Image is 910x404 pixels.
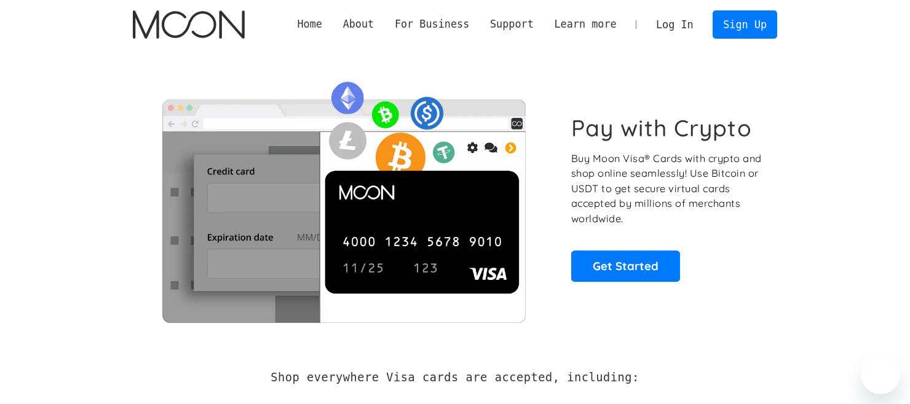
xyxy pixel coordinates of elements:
p: Buy Moon Visa® Cards with crypto and shop online seamlessly! Use Bitcoin or USDT to get secure vi... [571,151,764,227]
a: Sign Up [713,10,777,38]
div: Support [490,17,534,32]
h1: Pay with Crypto [571,114,752,142]
a: Home [287,17,333,32]
div: Learn more [544,17,627,32]
div: For Business [395,17,469,32]
div: Support [480,17,544,32]
h2: Shop everywhere Visa cards are accepted, including: [271,371,639,384]
iframe: Button to launch messaging window [861,355,900,394]
a: home [133,10,244,39]
div: Learn more [554,17,616,32]
div: About [333,17,384,32]
a: Log In [646,11,703,38]
div: For Business [384,17,480,32]
div: About [343,17,374,32]
img: Moon Logo [133,10,244,39]
img: Moon Cards let you spend your crypto anywhere Visa is accepted. [133,73,554,322]
a: Get Started [571,251,680,281]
